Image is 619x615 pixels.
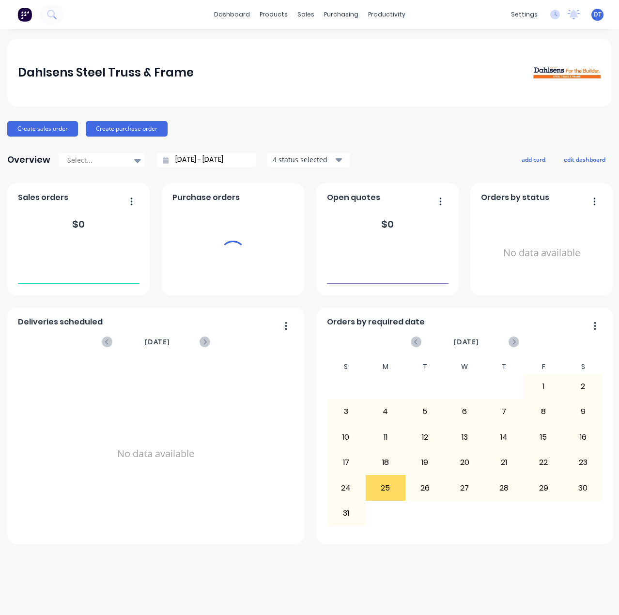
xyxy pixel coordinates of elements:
div: 4 status selected [273,154,334,165]
div: 6 [445,400,484,424]
span: DT [594,10,602,19]
img: Dahlsens Steel Truss & Frame [533,66,601,79]
button: add card [515,153,552,166]
div: 17 [327,450,366,475]
div: 8 [524,400,563,424]
div: $ 0 [381,217,394,231]
span: Orders by status [481,192,549,203]
div: 28 [485,476,524,500]
div: 4 [366,400,405,424]
div: 31 [327,501,366,525]
button: edit dashboard [557,153,612,166]
div: 9 [564,400,603,424]
div: Overview [7,150,50,169]
div: products [255,7,293,22]
img: Factory [17,7,32,22]
span: [DATE] [145,337,170,347]
div: purchasing [319,7,363,22]
button: 4 status selected [267,153,350,167]
div: 3 [327,400,366,424]
div: 20 [445,450,484,475]
div: sales [293,7,319,22]
span: Sales orders [18,192,68,203]
div: 7 [485,400,524,424]
span: Open quotes [327,192,380,203]
span: Purchase orders [172,192,240,203]
div: M [366,360,405,374]
div: W [445,360,484,374]
div: 12 [406,425,445,449]
div: 16 [564,425,603,449]
div: 30 [564,476,603,500]
div: 24 [327,476,366,500]
div: 11 [366,425,405,449]
div: 27 [445,476,484,500]
div: 21 [485,450,524,475]
div: 22 [524,450,563,475]
div: 18 [366,450,405,475]
div: 5 [406,400,445,424]
div: $ 0 [72,217,85,231]
div: 25 [366,476,405,500]
div: 29 [524,476,563,500]
div: 15 [524,425,563,449]
div: T [405,360,445,374]
div: Dahlsens Steel Truss & Frame [18,63,194,82]
div: 2 [564,374,603,399]
div: 14 [485,425,524,449]
div: S [326,360,366,374]
div: No data available [481,207,603,299]
div: settings [506,7,542,22]
button: Create purchase order [86,121,168,137]
div: 10 [327,425,366,449]
div: 23 [564,450,603,475]
button: Create sales order [7,121,78,137]
span: [DATE] [454,337,479,347]
span: Deliveries scheduled [18,316,103,328]
div: F [524,360,563,374]
div: T [484,360,524,374]
a: dashboard [209,7,255,22]
div: No data available [18,360,294,548]
div: productivity [363,7,410,22]
div: 26 [406,476,445,500]
div: 13 [445,425,484,449]
div: 1 [524,374,563,399]
div: 19 [406,450,445,475]
div: S [563,360,603,374]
